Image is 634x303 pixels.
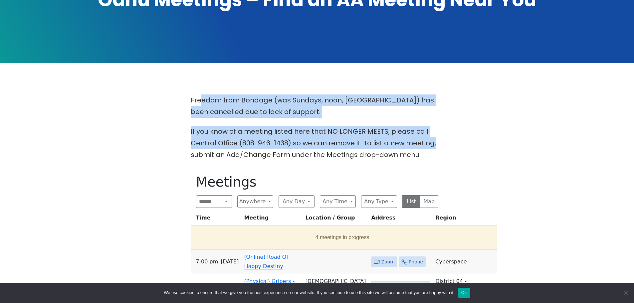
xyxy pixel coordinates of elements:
th: Meeting [241,213,303,226]
th: Time [191,213,242,226]
button: Anywhere [237,195,273,208]
th: Region [433,213,497,226]
span: No [622,289,629,296]
a: (Physical) Gripers - [DATE] [244,278,295,294]
p: If you know of a meeting listed here that NO LONGER MEETS, please call Central Office (808-946-14... [191,126,444,161]
button: Map [420,195,438,208]
button: List [402,195,421,208]
input: Search [196,195,222,208]
span: [DATE] [221,257,239,266]
td: District 04 - Windward [433,274,497,298]
span: 7:00 PM [196,281,218,291]
p: Freedom from Bondage (was Sundays, noon, [GEOGRAPHIC_DATA]) has been cancelled due to lack of sup... [191,94,444,118]
button: Ok [458,288,470,298]
button: Any Day [279,195,315,208]
button: Any Type [361,195,397,208]
h1: Meetings [196,174,438,190]
span: Zoom [381,258,394,266]
span: 7:00 PM [196,257,218,266]
td: Cyberspace [433,250,497,274]
th: Location / Group [303,213,369,226]
td: [DEMOGRAPHIC_DATA] Kailua [303,274,369,298]
span: We use cookies to ensure that we give you the best experience on our website. If you continue to ... [164,289,454,296]
th: Address [368,213,433,226]
span: [STREET_ADDRESS] [381,282,427,290]
button: Any Time [320,195,356,208]
button: 4 meetings in progress [193,228,492,247]
button: Search [221,195,232,208]
span: Phone [409,258,423,266]
a: (Online) Road Of Happy Destiny [244,254,288,269]
span: [DATE] [221,281,239,291]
